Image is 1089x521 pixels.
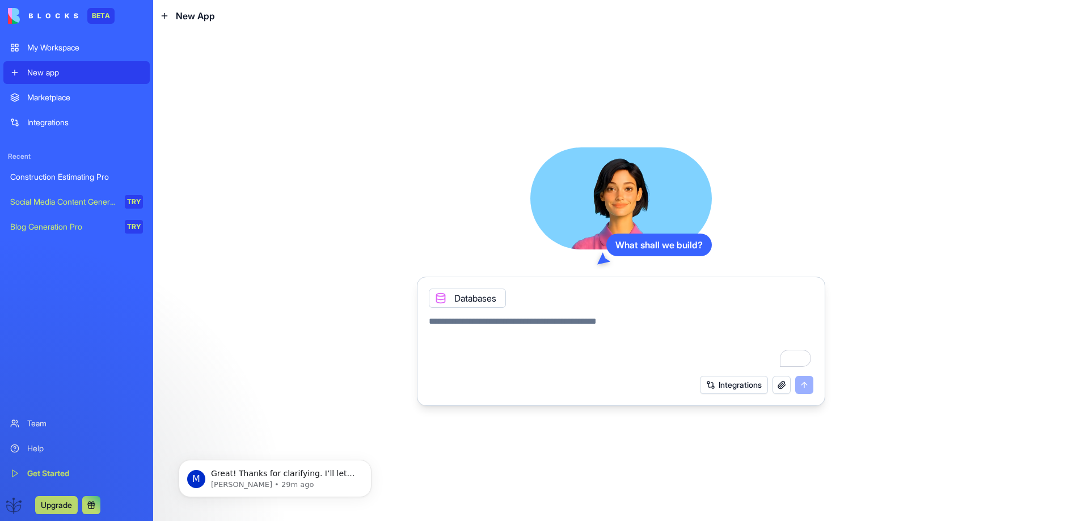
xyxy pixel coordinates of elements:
[6,496,24,514] img: ACg8ocJXc4biGNmL-6_84M9niqKohncbsBQNEji79DO8k46BE60Re2nP=s96-c
[3,412,150,435] a: Team
[3,437,150,460] a: Help
[35,496,78,514] button: Upgrade
[3,86,150,109] a: Marketplace
[162,436,389,515] iframe: Intercom notifications message
[27,117,143,128] div: Integrations
[27,42,143,53] div: My Workspace
[8,8,115,24] a: BETA
[27,468,143,479] div: Get Started
[176,9,215,23] span: New App
[125,220,143,234] div: TRY
[27,92,143,103] div: Marketplace
[87,8,115,24] div: BETA
[35,499,78,510] a: Upgrade
[429,289,506,308] div: Databases
[8,8,78,24] img: logo
[27,443,143,454] div: Help
[10,221,117,232] div: Blog Generation Pro
[10,196,117,207] div: Social Media Content Generator
[27,418,143,429] div: Team
[3,462,150,485] a: Get Started
[700,376,768,394] button: Integrations
[429,315,813,369] textarea: To enrich screen reader interactions, please activate Accessibility in Grammarly extension settings
[3,190,150,213] a: Social Media Content GeneratorTRY
[10,171,143,183] div: Construction Estimating Pro
[125,195,143,209] div: TRY
[3,36,150,59] a: My Workspace
[27,67,143,78] div: New app
[3,61,150,84] a: New app
[606,234,712,256] div: What shall we build?
[3,166,150,188] a: Construction Estimating Pro
[3,215,150,238] a: Blog Generation ProTRY
[3,152,150,161] span: Recent
[3,111,150,134] a: Integrations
